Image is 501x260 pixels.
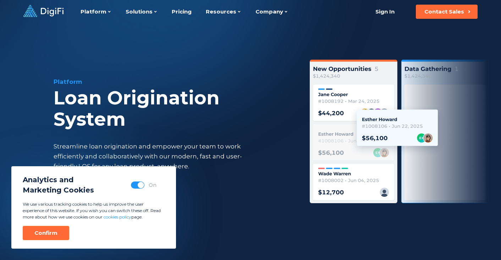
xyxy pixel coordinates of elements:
[416,5,478,19] button: Contact Sales
[54,77,292,86] div: Platform
[54,141,255,171] div: Streamline loan origination and empower your team to work efficiently and collaboratively with ou...
[34,229,57,237] div: Confirm
[149,182,156,189] div: On
[54,87,292,130] div: Loan Origination System
[23,185,94,195] span: Marketing Cookies
[23,175,94,185] span: Analytics and
[424,8,464,15] div: Contact Sales
[104,214,131,220] a: cookies policy
[23,201,165,220] p: We use various tracking cookies to help us improve the user experience of this website. If you wi...
[23,226,69,240] button: Confirm
[367,5,403,19] a: Sign In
